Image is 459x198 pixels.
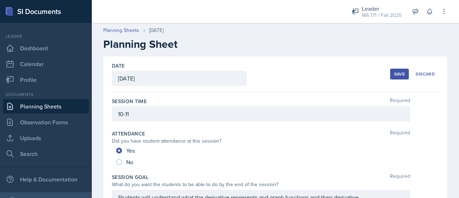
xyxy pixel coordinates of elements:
div: Discard [416,71,435,77]
a: Observation Forms [3,115,89,129]
label: Attendance [112,130,145,137]
button: Discard [412,69,439,79]
p: 10-11 [118,110,404,118]
a: Calendar [3,57,89,71]
span: Required [390,98,410,105]
span: No [126,158,133,166]
a: Search [3,147,89,161]
label: Session Time [112,98,147,105]
div: Save [394,71,405,77]
a: Planning Sheets [3,99,89,114]
div: MA 171 / Fall 2025 [362,11,402,19]
span: Required [390,174,410,181]
button: Save [390,69,409,79]
div: Leader [3,33,89,40]
a: Planning Sheets [103,27,139,34]
div: Leader [362,4,402,13]
a: Uploads [3,131,89,145]
label: Date [112,62,124,69]
span: Yes [126,147,135,154]
div: What do you want the students to be able to do by the end of the session? [112,181,410,188]
h2: Planning Sheet [103,38,448,51]
label: Session Goal [112,174,148,181]
span: Required [390,130,410,137]
div: [DATE] [149,27,164,34]
div: Documents [3,91,89,98]
div: Help & Documentation [3,172,89,187]
div: Did you have student attendance at this session? [112,137,410,145]
a: Dashboard [3,41,89,55]
a: Profile [3,73,89,87]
